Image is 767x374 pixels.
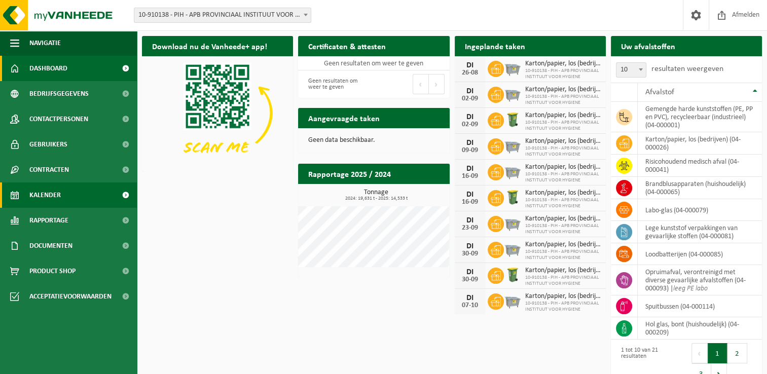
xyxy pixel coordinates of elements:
[460,216,480,225] div: DI
[525,68,601,80] span: 10-910138 - PIH - APB PROVINCIAAL INSTITUUT VOOR HYGIENE
[708,343,727,363] button: 1
[29,258,76,284] span: Product Shop
[413,74,429,94] button: Previous
[638,155,762,177] td: risicohoudend medisch afval (04-000041)
[504,189,521,206] img: WB-0240-HPE-GN-50
[638,243,762,265] td: loodbatterijen (04-000085)
[298,164,401,183] h2: Rapportage 2025 / 2024
[460,113,480,121] div: DI
[616,63,646,77] span: 10
[460,121,480,128] div: 02-09
[638,221,762,243] td: lege kunststof verpakkingen van gevaarlijke stoffen (04-000081)
[455,36,535,56] h2: Ingeplande taken
[525,267,601,275] span: Karton/papier, los (bedrijven)
[460,87,480,95] div: DI
[29,81,89,106] span: Bedrijfsgegevens
[298,56,449,70] td: Geen resultaten om weer te geven
[616,62,646,78] span: 10
[525,189,601,197] span: Karton/papier, los (bedrijven)
[460,242,480,250] div: DI
[638,265,762,295] td: opruimafval, verontreinigd met diverse gevaarlijke afvalstoffen (04-000093) |
[460,302,480,309] div: 07-10
[29,132,67,157] span: Gebruikers
[134,8,311,22] span: 10-910138 - PIH - APB PROVINCIAAL INSTITUUT VOOR HYGIENE - ANTWERPEN
[504,163,521,180] img: WB-2500-GAL-GY-01
[29,157,69,182] span: Contracten
[429,74,445,94] button: Next
[504,85,521,102] img: WB-2500-GAL-GY-01
[525,197,601,209] span: 10-910138 - PIH - APB PROVINCIAAL INSTITUUT VOOR HYGIENE
[460,173,480,180] div: 16-09
[303,196,449,201] span: 2024: 19,631 t - 2025: 14,533 t
[29,30,61,56] span: Navigatie
[638,295,762,317] td: spuitbussen (04-000114)
[525,275,601,287] span: 10-910138 - PIH - APB PROVINCIAAL INSTITUUT VOOR HYGIENE
[504,111,521,128] img: WB-0240-HPE-GN-50
[525,163,601,171] span: Karton/papier, los (bedrijven)
[504,292,521,309] img: WB-2500-GAL-GY-01
[460,165,480,173] div: DI
[651,65,723,73] label: resultaten weergeven
[303,73,369,95] div: Geen resultaten om weer te geven
[460,69,480,77] div: 26-08
[460,294,480,302] div: DI
[460,199,480,206] div: 16-09
[638,132,762,155] td: karton/papier, los (bedrijven) (04-000026)
[525,111,601,120] span: Karton/papier, los (bedrijven)
[525,249,601,261] span: 10-910138 - PIH - APB PROVINCIAAL INSTITUUT VOOR HYGIENE
[460,147,480,154] div: 09-09
[504,137,521,154] img: WB-2500-GAL-GY-01
[638,177,762,199] td: brandblusapparaten (huishoudelijk) (04-000065)
[525,60,601,68] span: Karton/papier, los (bedrijven)
[460,139,480,147] div: DI
[142,56,293,170] img: Download de VHEPlus App
[638,317,762,340] td: hol glas, bont (huishoudelijk) (04-000209)
[645,88,674,96] span: Afvalstof
[460,191,480,199] div: DI
[525,94,601,106] span: 10-910138 - PIH - APB PROVINCIAAL INSTITUUT VOOR HYGIENE
[460,95,480,102] div: 02-09
[525,292,601,301] span: Karton/papier, los (bedrijven)
[673,285,708,292] i: leeg PE labo
[638,102,762,132] td: gemengde harde kunststoffen (PE, PP en PVC), recycleerbaar (industrieel) (04-000001)
[460,276,480,283] div: 30-09
[525,223,601,235] span: 10-910138 - PIH - APB PROVINCIAAL INSTITUUT VOOR HYGIENE
[29,208,68,233] span: Rapportage
[525,215,601,223] span: Karton/papier, los (bedrijven)
[374,183,449,204] a: Bekijk rapportage
[460,250,480,257] div: 30-09
[460,268,480,276] div: DI
[308,137,439,144] p: Geen data beschikbaar.
[29,284,112,309] span: Acceptatievoorwaarden
[29,182,61,208] span: Kalender
[525,120,601,132] span: 10-910138 - PIH - APB PROVINCIAAL INSTITUUT VOOR HYGIENE
[691,343,708,363] button: Previous
[303,189,449,201] h3: Tonnage
[29,56,67,81] span: Dashboard
[525,137,601,145] span: Karton/papier, los (bedrijven)
[29,233,72,258] span: Documenten
[504,266,521,283] img: WB-0240-HPE-GN-50
[638,199,762,221] td: labo-glas (04-000079)
[460,225,480,232] div: 23-09
[611,36,685,56] h2: Uw afvalstoffen
[298,36,396,56] h2: Certificaten & attesten
[29,106,88,132] span: Contactpersonen
[134,8,311,23] span: 10-910138 - PIH - APB PROVINCIAAL INSTITUUT VOOR HYGIENE - ANTWERPEN
[525,241,601,249] span: Karton/papier, los (bedrijven)
[525,301,601,313] span: 10-910138 - PIH - APB PROVINCIAAL INSTITUUT VOOR HYGIENE
[298,108,390,128] h2: Aangevraagde taken
[460,61,480,69] div: DI
[525,145,601,158] span: 10-910138 - PIH - APB PROVINCIAAL INSTITUUT VOOR HYGIENE
[504,214,521,232] img: WB-2500-GAL-GY-01
[525,86,601,94] span: Karton/papier, los (bedrijven)
[504,240,521,257] img: WB-2500-GAL-GY-01
[525,171,601,183] span: 10-910138 - PIH - APB PROVINCIAAL INSTITUUT VOOR HYGIENE
[142,36,277,56] h2: Download nu de Vanheede+ app!
[504,59,521,77] img: WB-2500-GAL-GY-01
[727,343,747,363] button: 2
